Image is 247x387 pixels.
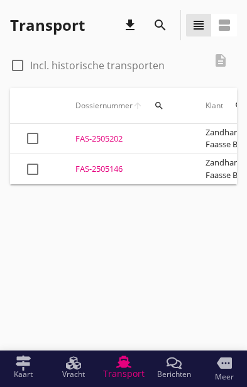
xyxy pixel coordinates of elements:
[14,371,33,378] span: Kaart
[62,371,85,378] span: Vracht
[234,101,244,111] i: search
[10,15,85,35] div: Transport
[215,373,234,381] span: Meer
[48,351,99,384] a: Vracht
[103,369,145,378] span: Transport
[75,100,133,111] span: Dossiernummer
[154,101,164,111] i: search
[99,351,149,384] a: Transport
[153,18,168,33] i: search
[133,101,143,111] i: arrow_upward
[217,356,232,371] i: more
[217,18,232,33] i: view_agenda
[75,163,175,176] div: FAS-2505146
[75,133,175,145] div: FAS-2505202
[30,59,165,72] label: Incl. historische transporten
[123,18,138,33] i: download
[149,351,199,384] a: Berichten
[191,18,206,33] i: view_headline
[157,371,191,378] span: Berichten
